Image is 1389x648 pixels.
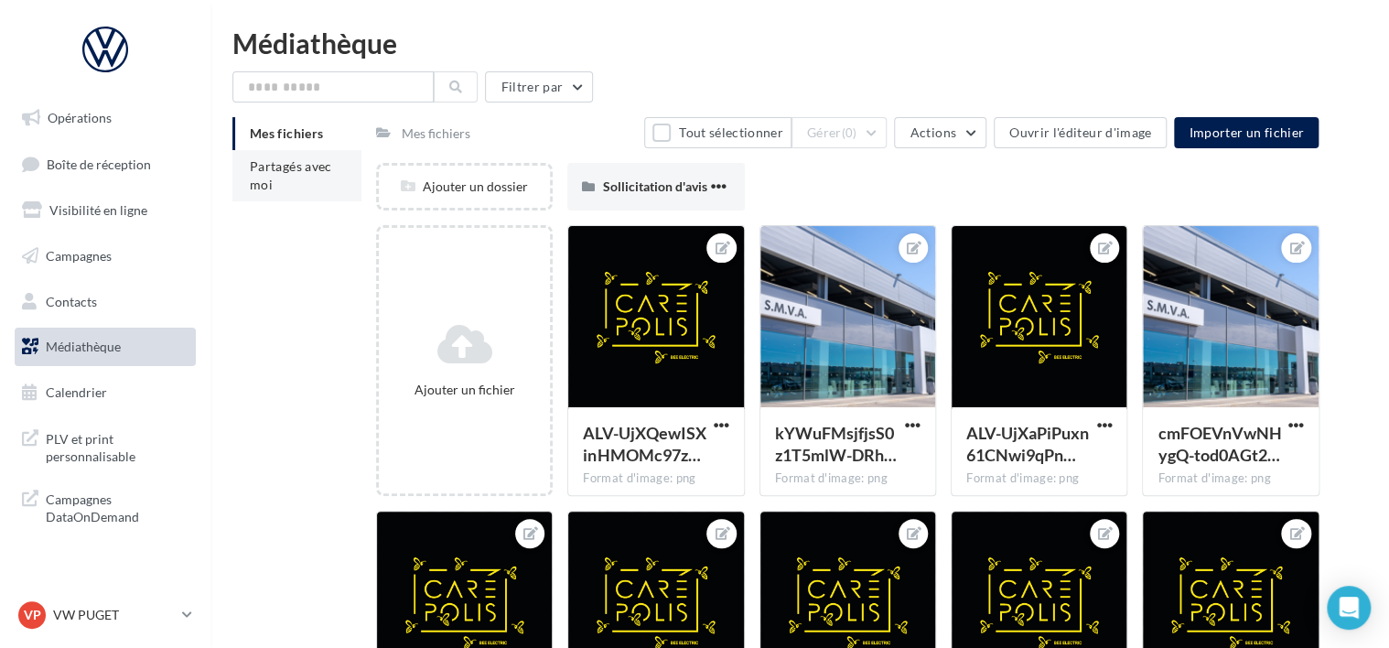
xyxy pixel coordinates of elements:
[24,606,41,624] span: VP
[46,339,121,354] span: Médiathèque
[46,427,188,466] span: PLV et print personnalisable
[46,487,188,526] span: Campagnes DataOnDemand
[11,237,199,275] a: Campagnes
[1174,117,1319,148] button: Importer un fichier
[11,283,199,321] a: Contacts
[775,423,897,465] span: kYWuFMsjfjsS0z1T5mlW-DRhFChtocFycnTeHtmVL0qn9_IXXyn5H9AFO7IxeqyaT31P17sa7wA7-UvTGw=s0
[842,125,857,140] span: (0)
[966,470,1112,487] div: Format d'image: png
[11,480,199,534] a: Campagnes DataOnDemand
[1157,470,1303,487] div: Format d'image: png
[11,419,199,473] a: PLV et print personnalisable
[583,470,728,487] div: Format d'image: png
[11,373,199,412] a: Calendrier
[1157,423,1281,465] span: cmFOEVnVwNHygQ-tod0AGt2KxZx-tvjBycu8jnsZAJ9sC9m5cy2IsEh_CY6H44Fb4sl0j74weEp3qDj7mQ=s0
[232,29,1367,57] div: Médiathèque
[791,117,888,148] button: Gérer(0)
[47,156,151,171] span: Boîte de réception
[11,328,199,366] a: Médiathèque
[250,125,323,141] span: Mes fichiers
[775,470,921,487] div: Format d'image: png
[644,117,791,148] button: Tout sélectionner
[46,248,112,264] span: Campagnes
[994,117,1167,148] button: Ouvrir l'éditeur d'image
[46,384,107,400] span: Calendrier
[966,423,1089,465] span: ALV-UjXaPiPuxn61CNwi9qPnvVo9XeyMB6m4w1W1NN_6mIQWXVK_V7S8
[386,381,543,399] div: Ajouter un fichier
[11,191,199,230] a: Visibilité en ligne
[485,71,593,103] button: Filtrer par
[1327,586,1371,630] div: Open Intercom Messenger
[1189,124,1304,140] span: Importer un fichier
[402,124,470,143] div: Mes fichiers
[15,598,196,632] a: VP VW PUGET
[53,606,175,624] p: VW PUGET
[250,158,332,192] span: Partagés avec moi
[48,110,112,125] span: Opérations
[49,202,147,218] span: Visibilité en ligne
[379,178,550,196] div: Ajouter un dossier
[602,178,706,194] span: Sollicitation d'avis
[910,124,955,140] span: Actions
[11,145,199,184] a: Boîte de réception
[11,99,199,137] a: Opérations
[583,423,705,465] span: ALV-UjXQewISXinHMOMc97zswlvHxL2wE85vkPev8o9CN7ZalNeeA6TI
[894,117,985,148] button: Actions
[46,293,97,308] span: Contacts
